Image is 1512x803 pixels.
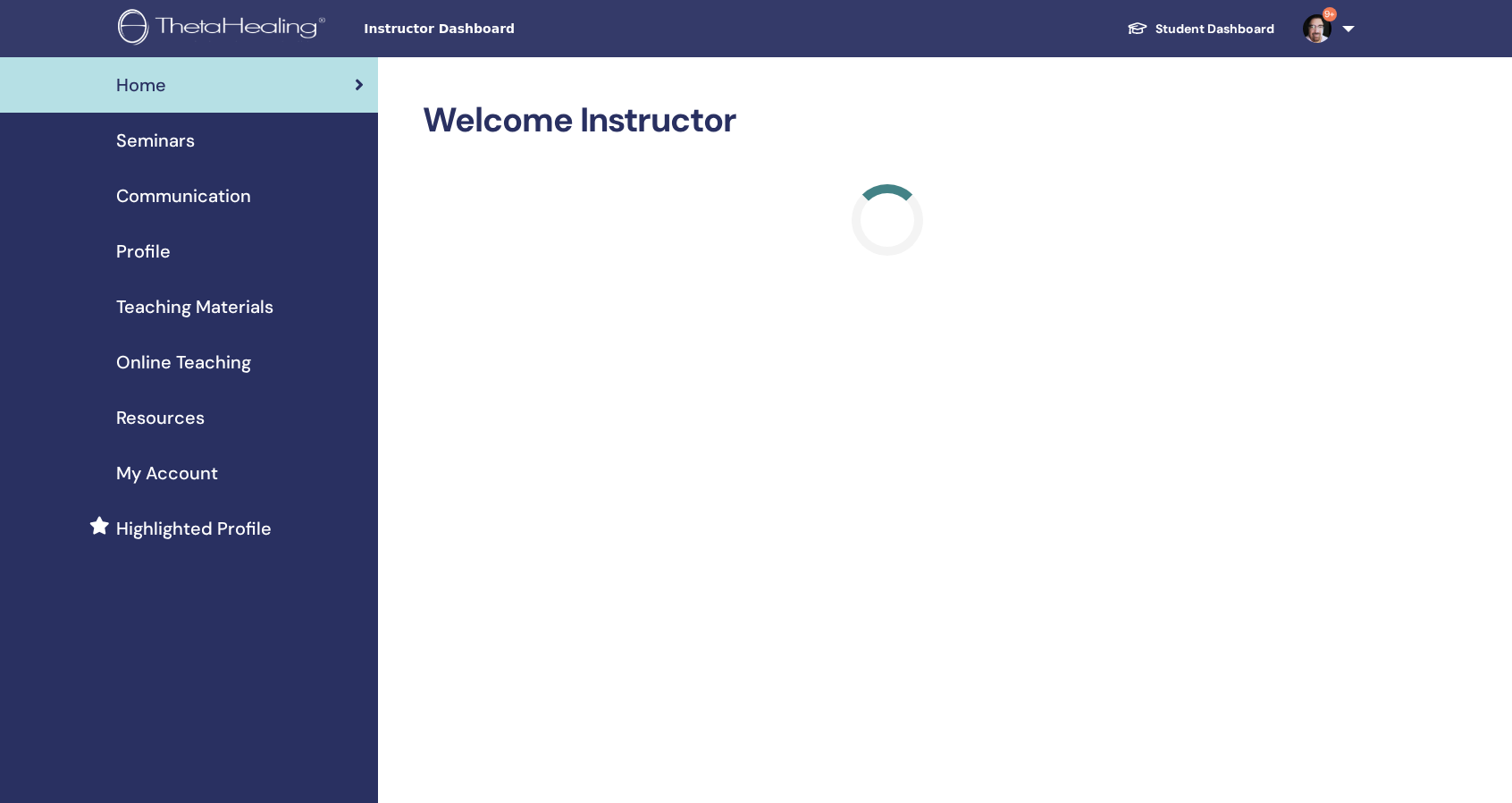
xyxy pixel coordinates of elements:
[116,293,273,320] span: Teaching Materials
[116,127,195,154] span: Seminars
[1323,7,1337,21] span: 9+
[116,349,251,376] span: Online Teaching
[364,20,632,38] span: Instructor Dashboard
[423,100,1351,141] h2: Welcome Instructor
[116,515,272,542] span: Highlighted Profile
[1113,13,1289,46] a: Student Dashboard
[1303,14,1331,43] img: default.jpg
[116,72,166,98] span: Home
[116,182,251,209] span: Communication
[118,9,332,49] img: logo.png
[116,238,171,265] span: Profile
[116,460,218,486] span: My Account
[1127,21,1148,36] img: graduation-cap-white.svg
[116,404,205,431] span: Resources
